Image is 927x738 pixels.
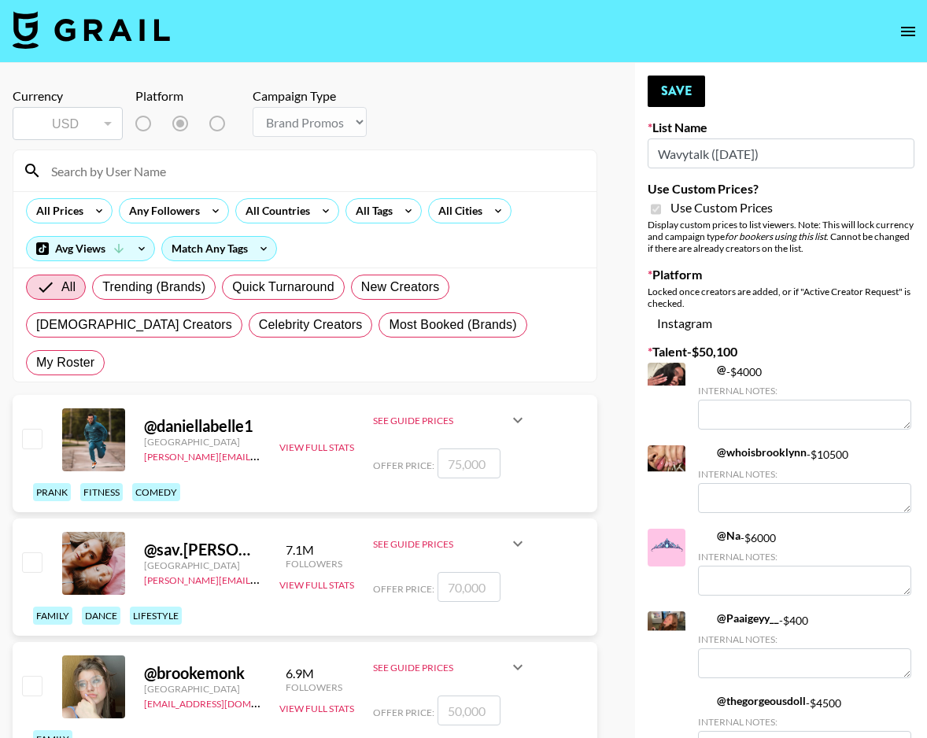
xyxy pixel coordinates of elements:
[144,695,302,710] a: [EMAIL_ADDRESS][DOMAIN_NAME]
[698,373,711,386] img: Instagram
[698,394,911,406] div: Internal Notes:
[648,315,914,341] div: Instagram
[36,315,232,334] span: [DEMOGRAPHIC_DATA] Creators
[279,419,305,445] img: Instagram
[373,459,434,471] span: Offer Price:
[61,278,76,297] span: All
[386,662,522,673] div: See Guide Prices
[648,76,705,107] button: Save
[698,372,911,439] div: - $ 4000
[236,199,313,223] div: All Countries
[698,643,911,655] div: Internal Notes:
[670,200,773,216] span: Use Custom Prices
[648,315,673,341] img: Instagram
[16,110,120,138] div: USD
[135,88,322,104] div: Platform
[373,415,508,426] div: See Guide Prices
[648,181,914,197] label: Use Custom Prices?
[13,88,123,104] div: Currency
[144,663,260,683] div: @ brookemonk
[373,401,527,439] div: See Guide Prices
[698,478,911,489] div: Internal Notes:
[892,16,924,47] button: open drawer
[311,681,367,693] div: Followers
[698,455,807,469] a: @whoisbrooklynn
[144,540,260,559] div: @ sav.[PERSON_NAME]
[80,483,123,501] div: fitness
[162,237,276,260] div: Match Any Tags
[389,315,516,334] span: Most Booked (Brands)
[698,538,740,552] a: @Na
[386,707,448,718] span: Offer Price:
[13,104,123,143] div: Currency is locked to USD
[33,483,71,501] div: prank
[232,278,334,297] span: Quick Turnaround
[144,571,377,586] a: [PERSON_NAME][EMAIL_ADDRESS][DOMAIN_NAME]
[698,538,911,605] div: - $ 6000
[698,621,779,635] a: @Paaigeyy__
[160,111,185,136] img: TikTok
[279,454,354,466] button: View Full Stats
[438,448,500,478] input: 75,000
[135,107,322,140] div: List locked to Instagram.
[144,436,260,448] div: [GEOGRAPHIC_DATA]
[361,278,440,297] span: New Creators
[328,88,442,104] div: Campaign Type
[102,278,205,297] span: Trending (Brands)
[279,666,305,692] img: Instagram
[259,315,363,334] span: Celebrity Creators
[698,621,911,688] div: - $ 400
[648,219,914,254] div: Display custom prices to list viewers. Note: This will lock currency and campaign type . Cannot b...
[144,559,260,571] div: [GEOGRAPHIC_DATA]
[311,666,367,681] div: 6.9M
[451,572,514,602] input: 70,000
[279,579,354,591] button: View Full Stats
[386,648,541,686] div: See Guide Prices
[451,696,514,725] input: 50,000
[311,542,367,558] div: 7.1M
[698,372,726,386] a: @
[222,111,247,136] img: Instagram
[33,607,72,625] div: family
[648,267,914,282] label: Platform
[42,158,587,183] input: Search by User Name
[13,11,170,49] img: Grail Talent
[698,622,711,634] img: Instagram
[346,199,396,223] div: All Tags
[144,416,260,436] div: @ daniellabelle1
[120,199,203,223] div: Any Followers
[429,199,486,223] div: All Cities
[386,525,541,563] div: See Guide Prices
[698,560,911,572] div: Internal Notes:
[725,231,826,242] em: for bookers using this list
[132,483,180,501] div: comedy
[648,353,914,369] label: Talent - $ 50,100
[698,455,911,522] div: - $ 10500
[144,448,377,463] a: [PERSON_NAME][EMAIL_ADDRESS][DOMAIN_NAME]
[648,120,914,135] label: List Name
[279,703,354,714] button: View Full Stats
[27,199,87,223] div: All Prices
[279,543,305,568] img: Instagram
[144,683,260,695] div: [GEOGRAPHIC_DATA]
[27,237,154,260] div: Avg Views
[648,286,914,309] div: Locked once creators are added, or if "Active Creator Request" is checked.
[36,353,94,372] span: My Roster
[698,725,911,737] div: Internal Notes:
[284,111,309,136] img: YouTube
[698,538,711,551] img: Instagram
[311,558,367,570] div: Followers
[82,607,120,625] div: dance
[698,456,711,468] img: Instagram
[698,704,711,717] img: Instagram
[698,703,806,718] a: @thegorgeousdoll
[130,607,182,625] div: lifestyle
[386,538,522,550] div: See Guide Prices
[386,583,448,595] span: Offer Price:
